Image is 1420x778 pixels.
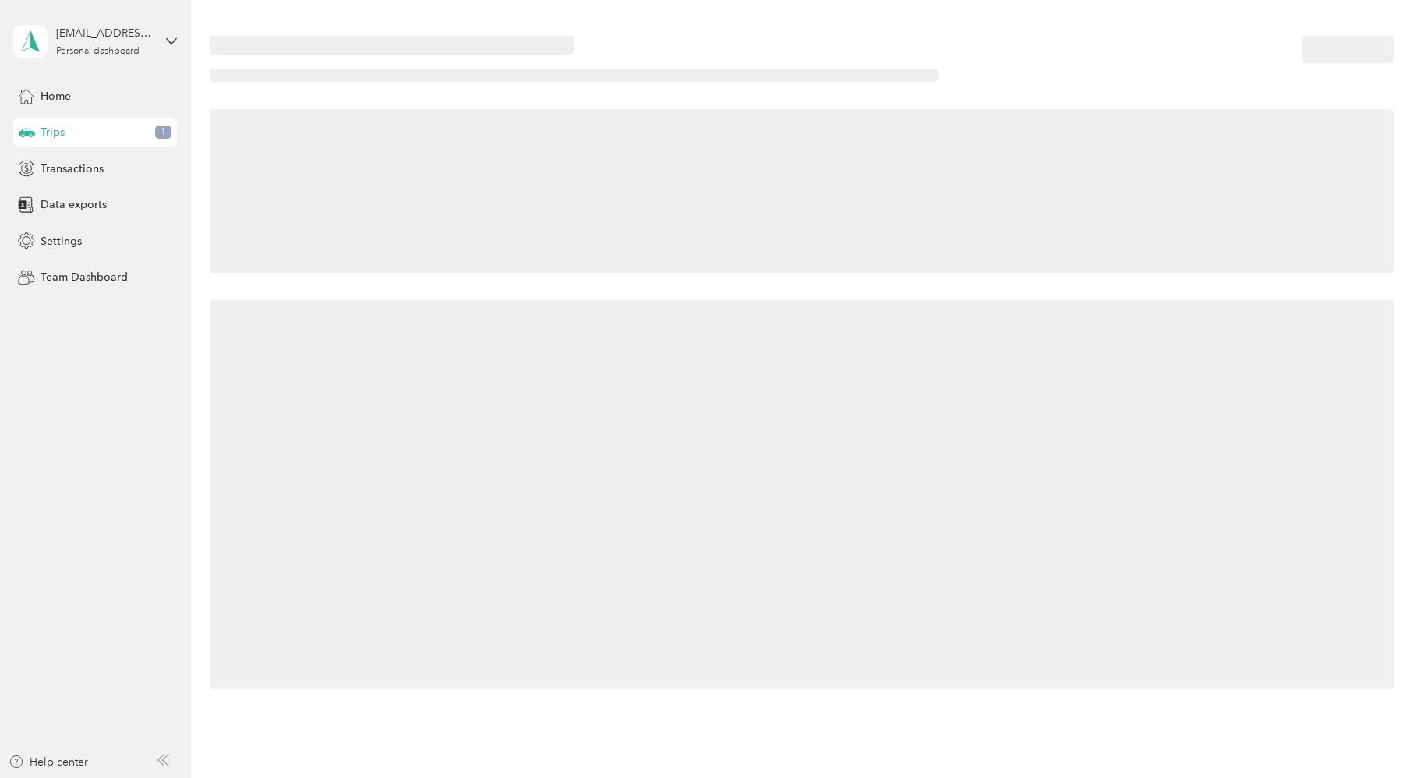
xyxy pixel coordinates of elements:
span: Home [41,88,71,104]
iframe: Everlance-gr Chat Button Frame [1333,691,1420,778]
span: Trips [41,124,65,140]
span: Data exports [41,196,107,213]
span: Settings [41,233,82,249]
span: Transactions [41,161,104,177]
button: Help center [9,754,88,770]
div: [EMAIL_ADDRESS][DOMAIN_NAME] [56,25,154,41]
div: Personal dashboard [56,47,140,56]
span: 1 [155,126,171,140]
span: Team Dashboard [41,269,128,285]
